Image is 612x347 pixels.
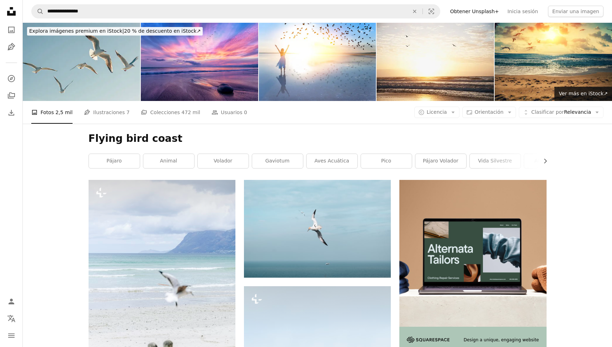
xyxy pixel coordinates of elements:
[531,109,591,116] span: Relevancia
[524,154,575,168] a: al aire libre
[4,23,18,37] a: Fotos
[143,154,194,168] a: animal
[475,109,504,115] span: Orientación
[415,154,466,168] a: pájaro volador
[462,107,516,118] button: Orientación
[307,154,357,168] a: aves acuática
[29,28,124,34] span: Explora imágenes premium en iStock |
[4,294,18,309] a: Iniciar sesión / Registrarse
[427,109,447,115] span: Licencia
[399,180,546,327] img: file-1707885205802-88dd96a21c72image
[4,311,18,326] button: Idioma
[470,154,521,168] a: vida silvestre
[361,154,412,168] a: pico
[423,5,440,18] button: Búsqueda visual
[414,107,459,118] button: Licencia
[407,337,449,343] img: file-1705255347840-230a6ab5bca9image
[531,109,564,115] span: Clasificar por
[181,108,200,116] span: 472 mil
[244,108,247,116] span: 0
[252,154,303,168] a: gaviotum
[495,23,612,101] img: Paisaje marino a primera hora de la mañana. Amanecer sobre el mar. Las gaviotas sobrevuelan la playa
[464,337,539,343] span: Design a unique, engaging website
[89,132,547,145] h1: Flying bird coast
[4,71,18,86] a: Explorar
[259,23,376,101] img: Libertad
[407,5,422,18] button: Borrar
[89,154,140,168] a: pájaro
[548,6,603,17] button: Enviar una imagen
[212,101,247,124] a: Usuarios 0
[29,28,201,34] span: 20 % de descuento en iStock ↗
[559,91,608,96] span: Ver más en iStock ↗
[244,225,391,232] a: Una gaviota volando sobre el océano en un día soleado
[31,4,440,18] form: Encuentra imágenes en todo el sitio
[126,108,129,116] span: 7
[503,6,542,17] a: Inicia sesión
[244,180,391,278] img: Una gaviota volando sobre el océano en un día soleado
[4,106,18,120] a: Historial de descargas
[4,40,18,54] a: Ilustraciones
[23,23,140,101] img: Gaviotas
[32,5,44,18] button: Buscar en Unsplash
[4,89,18,103] a: Colecciones
[4,329,18,343] button: Menú
[539,154,547,168] button: desplazar lista a la derecha
[377,23,494,101] img: Amanecer en el océano
[446,6,503,17] a: Obtener Unsplash+
[198,154,249,168] a: volador
[554,87,612,101] a: Ver más en iStock↗
[141,101,200,124] a: Colecciones 472 mil
[89,287,235,294] a: Un pájaro volando sobre una playa de arena junto al océano
[84,101,129,124] a: Ilustraciones 7
[23,23,207,40] a: Explora imágenes premium en iStock|20 % de descuento en iStock↗
[519,107,603,118] button: Clasificar porRelevancia
[141,23,258,101] img: Puesta del sol, océano, pájaro, inspiración surrealista, hermosa naturaleza, playa, etéreo amanecer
